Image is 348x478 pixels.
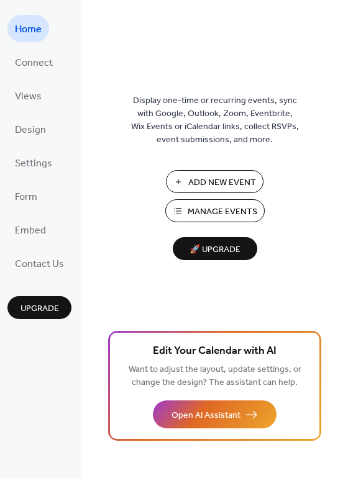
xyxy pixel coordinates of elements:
span: Open AI Assistant [172,409,240,422]
button: Open AI Assistant [153,400,277,428]
span: Form [15,187,37,207]
span: Views [15,87,42,107]
span: Manage Events [188,205,257,219]
span: Add New Event [188,176,256,189]
a: Settings [7,149,60,176]
a: Connect [7,48,60,76]
a: Contact Us [7,250,71,277]
span: Home [15,20,42,40]
span: Display one-time or recurring events, sync with Google, Outlook, Zoom, Eventbrite, Wix Events or ... [131,94,299,147]
span: Embed [15,221,46,241]
button: 🚀 Upgrade [173,237,257,260]
a: Form [7,183,45,210]
span: Contact Us [15,255,64,274]
span: 🚀 Upgrade [180,241,250,258]
a: Home [7,15,49,42]
a: Views [7,82,49,109]
button: Add New Event [166,170,263,193]
span: Settings [15,154,52,174]
button: Upgrade [7,296,71,319]
span: Want to adjust the layout, update settings, or change the design? The assistant can help. [129,361,301,391]
a: Embed [7,216,53,243]
span: Connect [15,53,53,73]
span: Upgrade [21,302,59,315]
button: Manage Events [165,199,265,222]
a: Design [7,115,53,143]
span: Edit Your Calendar with AI [153,343,277,360]
span: Design [15,120,46,140]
